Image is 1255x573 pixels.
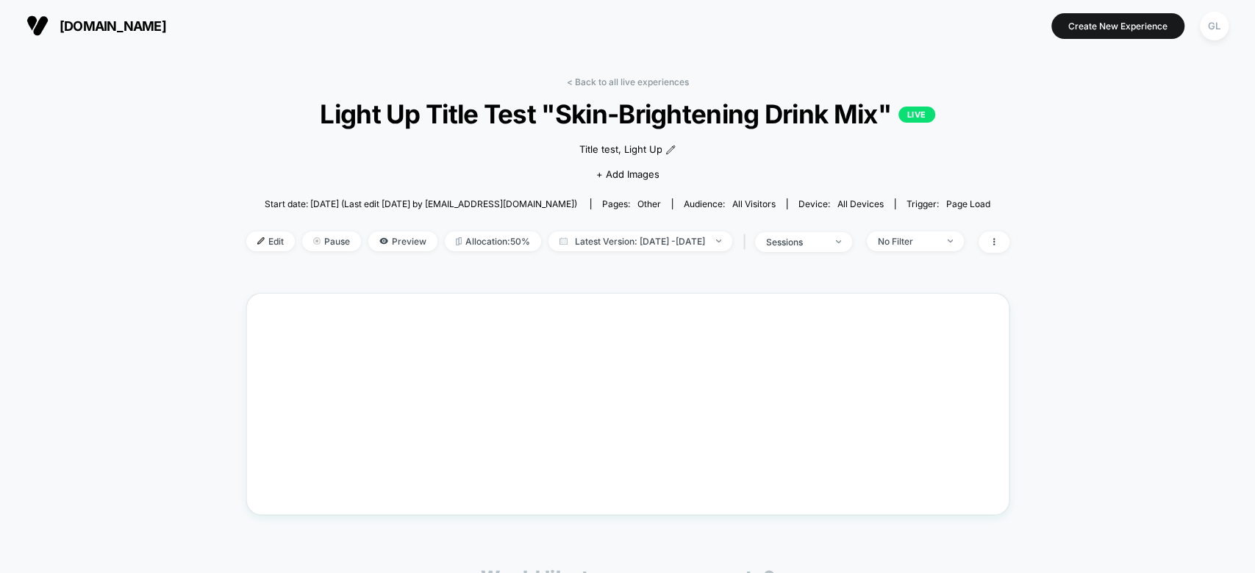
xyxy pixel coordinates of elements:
[766,237,825,248] div: sessions
[26,15,49,37] img: Visually logo
[602,198,661,209] div: Pages:
[60,18,166,34] span: [DOMAIN_NAME]
[302,231,361,251] span: Pause
[1195,11,1233,41] button: GL
[445,231,541,251] span: Allocation: 50%
[257,237,265,245] img: edit
[740,231,755,253] span: |
[637,198,661,209] span: other
[265,198,577,209] span: Start date: [DATE] (Last edit [DATE] by [EMAIL_ADDRESS][DOMAIN_NAME])
[684,198,776,209] div: Audience:
[246,231,295,251] span: Edit
[559,237,568,245] img: calendar
[948,239,953,242] img: end
[1200,12,1229,40] div: GL
[456,237,462,245] img: rebalance
[716,239,721,242] img: end
[596,168,659,180] span: + Add Images
[284,98,970,129] span: Light Up Title Test "Skin-Brightening Drink Mix"
[732,198,776,209] span: All Visitors
[368,231,437,251] span: Preview
[837,198,884,209] span: all devices
[1051,13,1184,39] button: Create New Experience
[946,198,990,209] span: Page Load
[878,236,937,247] div: No Filter
[548,231,732,251] span: Latest Version: [DATE] - [DATE]
[579,143,662,157] span: Title test, Light Up
[22,14,171,37] button: [DOMAIN_NAME]
[898,107,935,123] p: LIVE
[907,198,990,209] div: Trigger:
[836,240,841,243] img: end
[313,237,321,245] img: end
[567,76,689,87] a: < Back to all live experiences
[787,198,895,209] span: Device:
